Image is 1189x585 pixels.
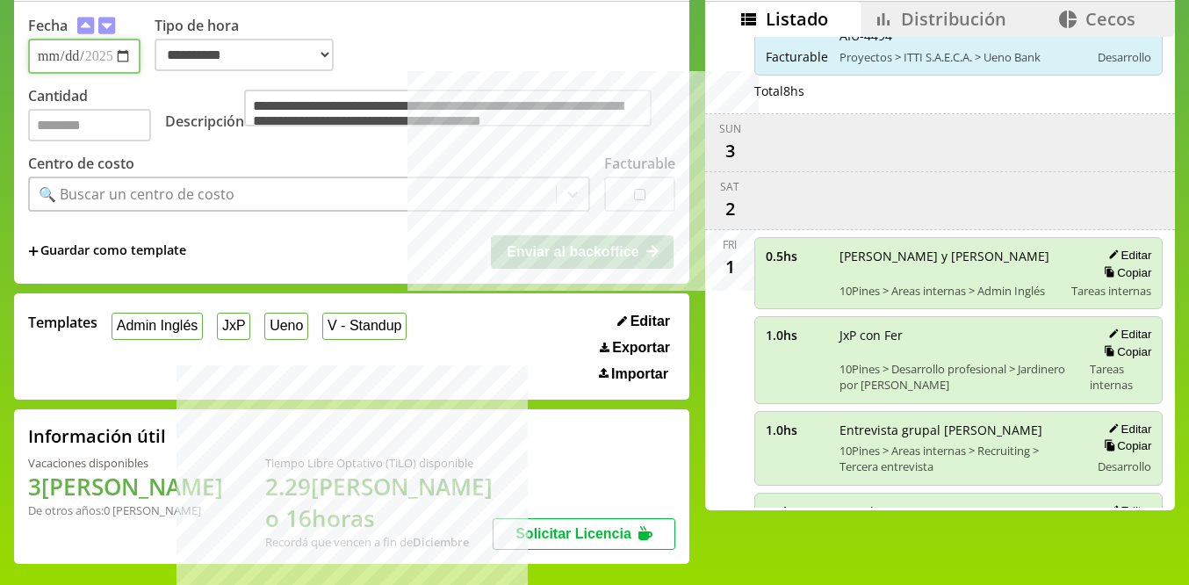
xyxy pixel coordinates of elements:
span: Importar [611,366,668,382]
button: Editar [1103,503,1151,518]
span: 0.5 hs [766,248,827,264]
div: Tiempo Libre Optativo (TiLO) disponible [265,455,493,471]
label: Fecha [28,16,68,35]
div: Sat [720,179,739,194]
div: Vacaciones disponibles [28,455,223,471]
span: 10Pines > Areas internas > Admin Inglés [840,283,1059,299]
label: Facturable [604,154,675,173]
span: 10Pines > Areas internas > Recruiting > Tercera entrevista [840,443,1077,474]
span: JxP con Fer [840,327,1077,343]
span: Templates [28,313,97,332]
div: 2 [716,194,744,222]
span: Proyectos > ITTI S.A.E.C.A. > Ueno Bank [840,49,1077,65]
div: Fri [723,237,737,252]
div: De otros años: 0 [PERSON_NAME] [28,502,223,518]
button: Admin Inglés [112,313,203,340]
span: Tareas internas [1090,361,1151,393]
span: Desarrollo [1098,49,1151,65]
button: Editar [1103,422,1151,437]
button: Ueno [264,313,308,340]
span: 1.0 hs [766,503,827,520]
span: 10Pines > Desarrollo profesional > Jardinero por [PERSON_NAME] [840,361,1077,393]
label: Centro de costo [28,154,134,173]
button: JxP [217,313,250,340]
button: V - Standup [322,313,407,340]
span: Exportar [612,340,670,356]
div: 🔍 Buscar un centro de costo [39,184,234,204]
label: Cantidad [28,86,165,141]
span: 1.0 hs [766,422,827,438]
span: Entrevista grupal [PERSON_NAME] [840,422,1077,438]
button: Copiar [1099,344,1151,359]
span: Listado [766,7,828,31]
span: Cecos [1085,7,1135,31]
button: Editar [612,313,675,330]
button: Editar [1103,327,1151,342]
div: 1 [716,252,744,280]
span: Distribución [901,7,1006,31]
div: 3 [716,136,744,164]
button: Exportar [594,339,675,357]
button: Editar [1103,248,1151,263]
h2: Información útil [28,424,166,448]
label: Tipo de hora [155,16,348,74]
input: Cantidad [28,109,151,141]
span: Solicitar Licencia [515,526,631,541]
span: 1.0 hs [766,327,827,343]
span: Editar [631,314,670,329]
label: Descripción [165,86,675,131]
span: Tareas internas [1071,283,1151,299]
select: Tipo de hora [155,39,334,71]
span: [PERSON_NAME] y [PERSON_NAME] [840,248,1059,264]
span: + [28,242,39,261]
button: Copiar [1099,265,1151,280]
div: scrollable content [705,37,1175,508]
span: Standup [840,503,1067,520]
div: Sun [719,121,741,136]
h1: 2.29 [PERSON_NAME] o 16 horas [265,471,493,534]
span: Facturable [766,48,827,65]
div: Recordá que vencen a fin de [265,534,493,550]
button: Copiar [1099,438,1151,453]
textarea: Descripción [244,90,652,126]
span: Desarrollo [1098,459,1151,474]
h1: 3 [PERSON_NAME] [28,471,223,502]
div: Total 8 hs [754,83,1163,99]
button: Solicitar Licencia [493,518,675,550]
b: Diciembre [413,534,469,550]
span: +Guardar como template [28,242,186,261]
